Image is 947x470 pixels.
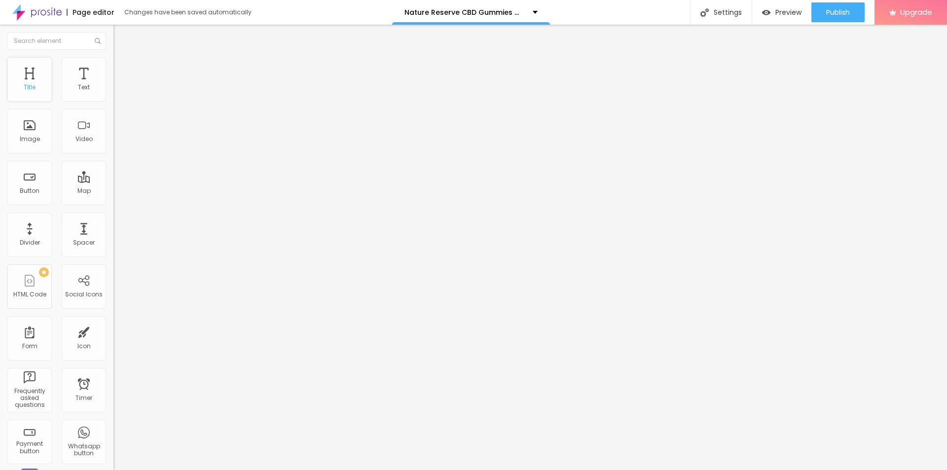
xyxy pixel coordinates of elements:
div: Text [78,84,90,91]
div: Social Icons [65,291,103,298]
div: Map [77,187,91,194]
img: Icone [95,38,101,44]
img: view-1.svg [762,8,770,17]
div: Icon [77,343,91,350]
div: Frequently asked questions [10,388,49,409]
div: Image [20,136,40,143]
div: Changes have been saved automatically [124,9,252,15]
div: Video [75,136,93,143]
button: Preview [752,2,811,22]
div: Whatsapp button [64,443,103,457]
div: Title [24,84,36,91]
div: Timer [75,395,92,401]
div: Button [20,187,39,194]
input: Search element [7,32,106,50]
div: Form [22,343,37,350]
div: Payment button [10,440,49,455]
img: Icone [700,8,709,17]
span: Publish [826,8,850,16]
button: Publish [811,2,865,22]
span: Preview [775,8,801,16]
div: Divider [20,239,40,246]
div: Page editor [67,9,114,16]
span: Upgrade [900,8,932,16]
div: HTML Code [13,291,46,298]
iframe: Editor [113,25,947,470]
p: Nature Reserve CBD Gummies Worth It? Find Out Now! [404,9,525,16]
div: Spacer [73,239,95,246]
